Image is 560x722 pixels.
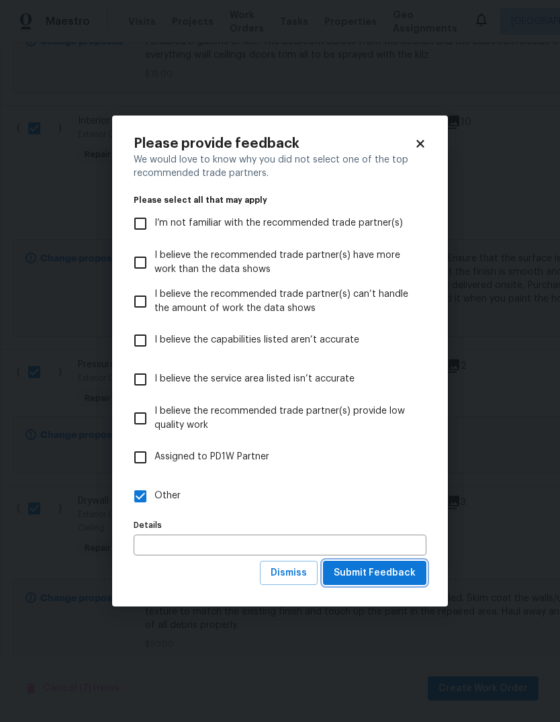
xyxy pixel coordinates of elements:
span: I’m not familiar with the recommended trade partner(s) [154,216,403,230]
span: Other [154,489,181,503]
legend: Please select all that may apply [134,196,426,204]
span: Dismiss [271,565,307,582]
span: Submit Feedback [334,565,416,582]
div: We would love to know why you did not select one of the top recommended trade partners. [134,153,426,180]
h2: Please provide feedback [134,137,414,150]
span: I believe the service area listed isn’t accurate [154,372,355,386]
label: Details [134,521,426,529]
span: I believe the recommended trade partner(s) can’t handle the amount of work the data shows [154,287,416,316]
span: I believe the recommended trade partner(s) have more work than the data shows [154,249,416,277]
span: I believe the capabilities listed aren’t accurate [154,333,359,347]
span: Assigned to PD1W Partner [154,450,269,464]
button: Submit Feedback [323,561,426,586]
span: I believe the recommended trade partner(s) provide low quality work [154,404,416,433]
button: Dismiss [260,561,318,586]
